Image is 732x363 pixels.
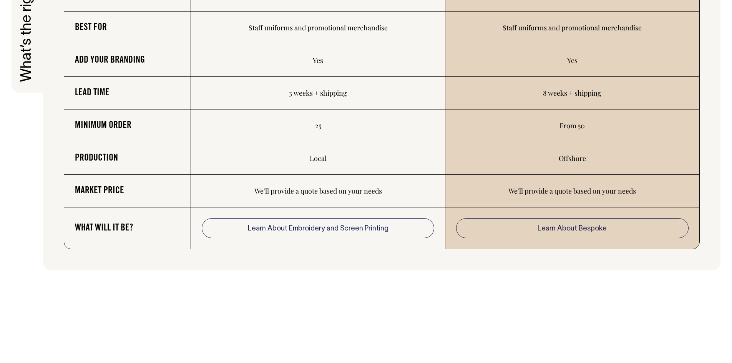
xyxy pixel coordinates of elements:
td: We’ll provide a quote based on your needs [445,175,699,207]
a: Learn About Bespoke [456,218,689,238]
a: Learn About Embroidery and Screen Printing [202,218,434,238]
td: Staff uniforms and promotional merchandise [191,12,445,44]
td: Yes [191,44,445,77]
td: 25 [191,109,445,142]
td: Staff uniforms and promotional merchandise [445,12,699,44]
td: Local [191,142,445,175]
td: Production [64,142,191,175]
td: 8 weeks + shipping [445,77,699,109]
td: 3 weeks + shipping [191,77,445,109]
td: From 50 [445,109,699,142]
td: Offshore [445,142,699,175]
td: We’ll provide a quote based on your needs [191,175,445,207]
td: Lead time [64,77,191,109]
td: Best for [64,12,191,44]
td: Yes [445,44,699,77]
td: Market price [64,175,191,207]
td: Minimum order [64,109,191,142]
td: What will it be? [64,207,191,249]
td: Add your branding [64,44,191,77]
